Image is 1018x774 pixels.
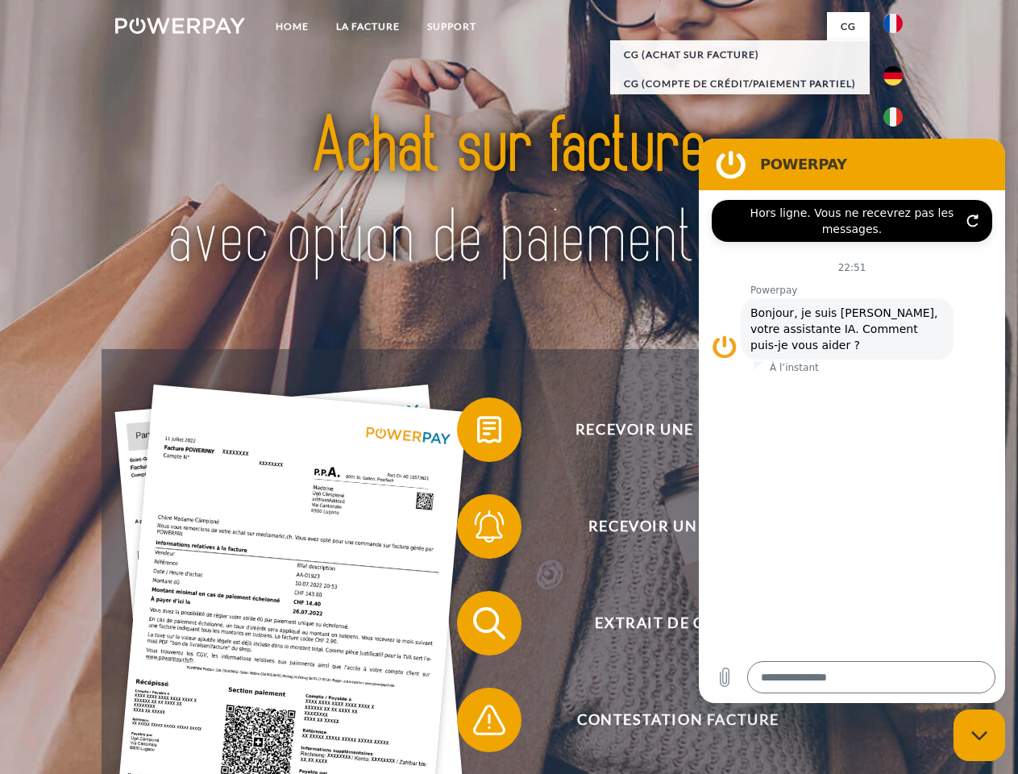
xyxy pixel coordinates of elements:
[954,709,1005,761] iframe: Bouton de lancement de la fenêtre de messagerie, conversation en cours
[883,66,903,85] img: de
[469,700,509,740] img: qb_warning.svg
[699,139,1005,703] iframe: Fenêtre de messagerie
[262,12,322,41] a: Home
[154,77,864,309] img: title-powerpay_fr.svg
[480,591,875,655] span: Extrait de compte
[883,107,903,127] img: it
[480,688,875,752] span: Contestation Facture
[469,506,509,547] img: qb_bell.svg
[322,12,413,41] a: LA FACTURE
[469,603,509,643] img: qb_search.svg
[480,397,875,462] span: Recevoir une facture ?
[457,688,876,752] button: Contestation Facture
[883,14,903,33] img: fr
[457,494,876,559] button: Recevoir un rappel?
[469,410,509,450] img: qb_bill.svg
[610,69,870,98] a: CG (Compte de crédit/paiement partiel)
[457,591,876,655] button: Extrait de compte
[480,494,875,559] span: Recevoir un rappel?
[413,12,490,41] a: Support
[827,12,870,41] a: CG
[115,18,245,34] img: logo-powerpay-white.svg
[610,40,870,69] a: CG (achat sur facture)
[457,397,876,462] button: Recevoir une facture ?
